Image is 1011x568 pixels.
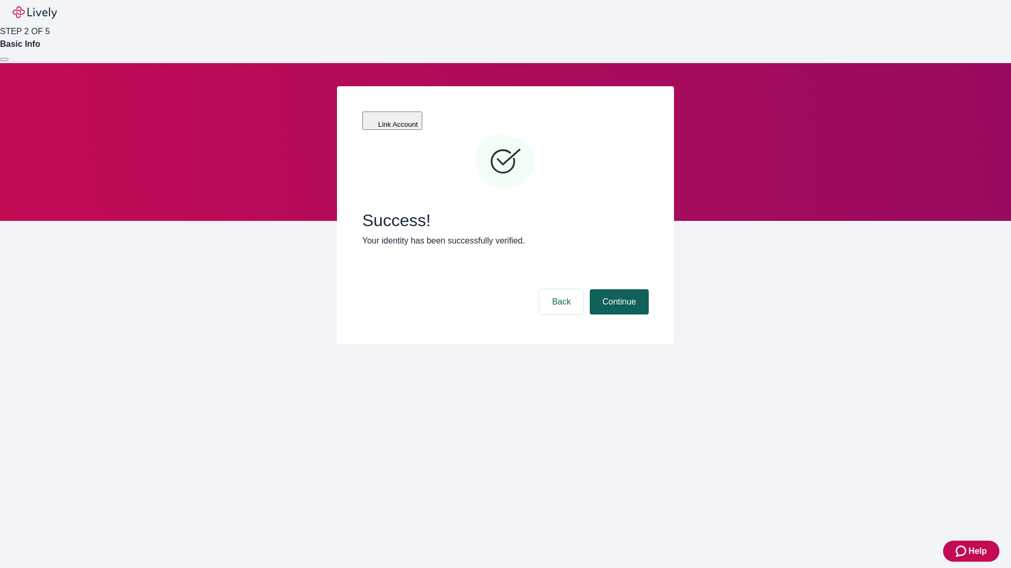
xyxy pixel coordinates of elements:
button: Zendesk support iconHelp [943,541,999,562]
span: Help [968,545,987,557]
img: Lively [13,6,57,19]
span: Success! [362,210,649,230]
button: Continue [590,289,649,315]
button: Link Account [362,111,422,130]
svg: Checkmark icon [474,130,537,194]
svg: Zendesk support icon [956,545,968,557]
p: Your identity has been successfully verified. [362,235,649,247]
button: Back [539,289,583,315]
